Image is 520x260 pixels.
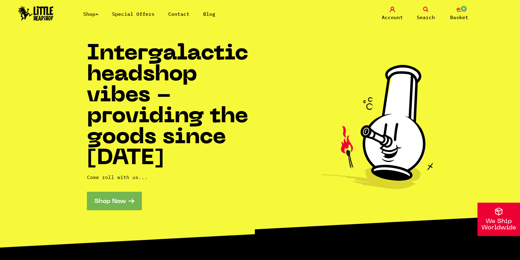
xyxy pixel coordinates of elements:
[417,14,435,21] span: Search
[444,7,474,21] a: 0 Basket
[83,11,98,17] a: Shop
[203,11,215,17] a: Blog
[87,192,142,210] a: Shop Now
[411,7,441,21] a: Search
[460,5,467,12] span: 0
[168,11,190,17] a: Contact
[450,14,468,21] span: Basket
[382,14,403,21] span: Account
[18,6,53,21] img: Little Head Shop Logo
[477,218,520,231] p: We Ship Worldwide
[112,11,155,17] a: Special Offers
[87,174,260,181] p: Come roll with us...
[87,44,260,169] h1: Intergalactic headshop vibes - providing the goods since [DATE]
